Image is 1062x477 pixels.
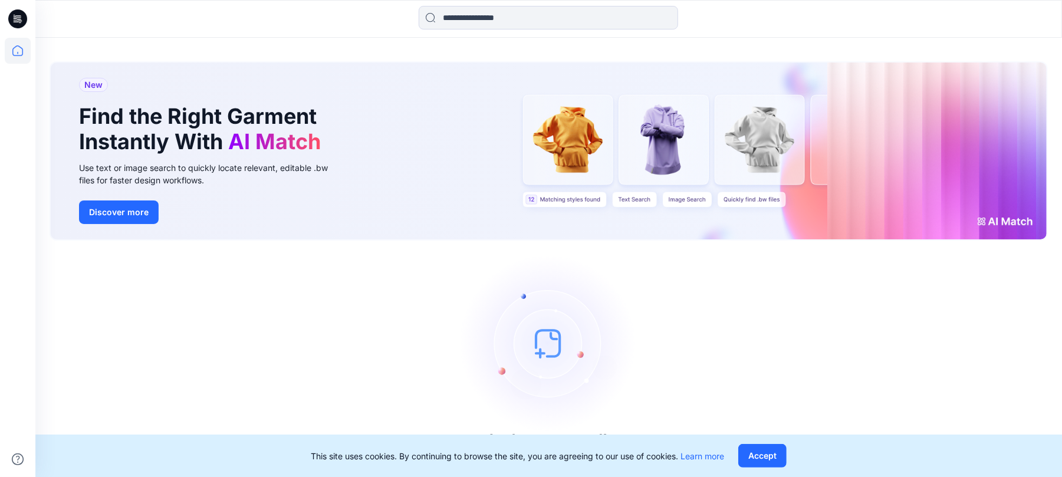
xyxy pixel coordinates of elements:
div: Use text or image search to quickly locate relevant, editable .bw files for faster design workflows. [79,162,344,186]
a: Learn more [680,451,724,461]
p: This site uses cookies. By continuing to browse the site, you are agreeing to our use of cookies. [311,450,724,462]
h1: Find the Right Garment Instantly With [79,104,327,154]
h3: Let's get started! [490,432,608,448]
span: New [84,78,103,92]
span: AI Match [228,129,321,154]
button: Accept [738,444,787,468]
button: Discover more [79,200,159,224]
img: empty-state-image.svg [461,255,637,432]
